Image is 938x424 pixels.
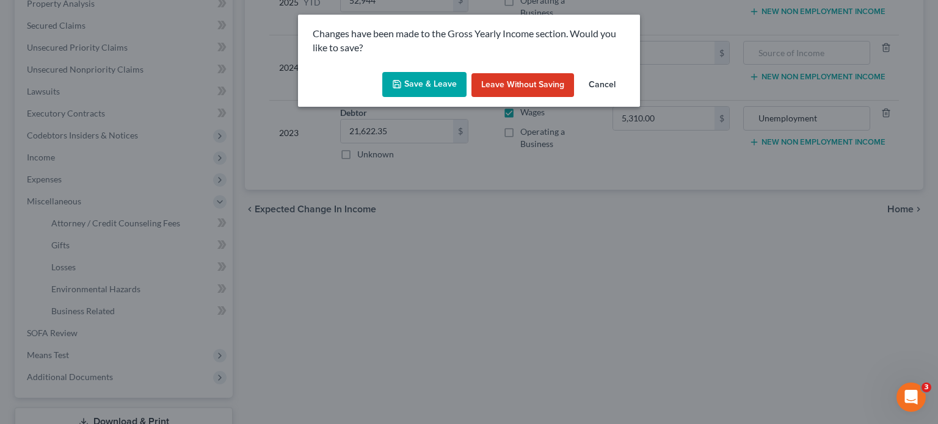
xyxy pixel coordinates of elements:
button: Save & Leave [382,72,467,98]
button: Leave without Saving [471,73,574,98]
button: Cancel [579,73,625,98]
p: Changes have been made to the Gross Yearly Income section. Would you like to save? [313,27,625,55]
iframe: Intercom live chat [896,383,926,412]
span: 3 [922,383,931,392]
